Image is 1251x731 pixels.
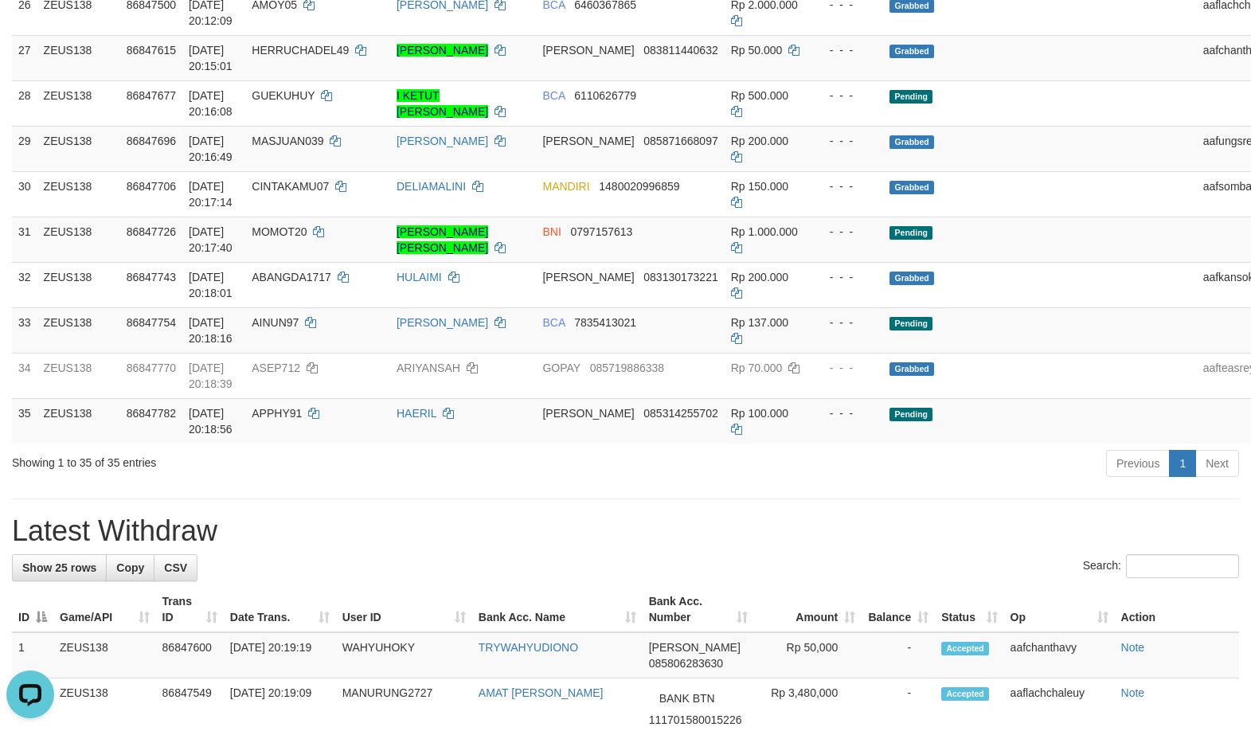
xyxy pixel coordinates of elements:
span: Pending [889,226,932,240]
span: BANK BTN [649,685,725,712]
span: [DATE] 20:15:01 [189,44,233,72]
span: APPHY91 [252,407,302,420]
td: ZEUS138 [37,217,120,262]
span: Rp 500.000 [731,89,788,102]
td: 28 [12,80,37,126]
a: HAERIL [397,407,436,420]
span: [PERSON_NAME] [649,641,741,654]
span: Copy 083130173221 to clipboard [643,271,717,283]
a: [PERSON_NAME] [PERSON_NAME] [397,225,488,254]
div: Showing 1 to 35 of 35 entries [12,448,510,471]
span: Copy 085871668097 to clipboard [643,135,717,147]
span: 86847706 [127,180,176,193]
span: Copy [116,561,144,574]
a: Next [1195,450,1239,477]
span: Accepted [941,642,989,655]
td: 1 [12,632,53,678]
span: Rp 200.000 [731,271,788,283]
a: [PERSON_NAME] [397,316,488,329]
span: 86847677 [127,89,176,102]
div: - - - [817,42,878,58]
td: [DATE] 20:19:19 [224,632,336,678]
span: Rp 1.000.000 [731,225,798,238]
span: 86847726 [127,225,176,238]
a: Copy [106,554,154,581]
span: Show 25 rows [22,561,96,574]
span: GOPAY [542,362,580,374]
span: Rp 100.000 [731,407,788,420]
td: 29 [12,126,37,171]
span: Copy 1480020996859 to clipboard [599,180,679,193]
div: - - - [817,315,878,330]
span: [DATE] 20:18:39 [189,362,233,390]
td: 34 [12,353,37,398]
span: GUEKUHUY [252,89,315,102]
th: Op: activate to sort column ascending [1004,587,1115,632]
div: - - - [817,133,878,149]
td: Rp 50,000 [754,632,862,678]
span: 86847743 [127,271,176,283]
th: Status: activate to sort column ascending [935,587,1003,632]
span: Grabbed [889,181,934,194]
span: BCA [542,89,565,102]
span: Grabbed [889,362,934,376]
a: TRYWAHYUDIONO [479,641,578,654]
span: Rp 50.000 [731,44,783,57]
td: ZEUS138 [37,353,120,398]
div: - - - [817,224,878,240]
td: ZEUS138 [37,398,120,444]
span: Copy 085314255702 to clipboard [643,407,717,420]
span: Copy 111701580015226 to clipboard [649,713,742,726]
td: ZEUS138 [37,307,120,353]
span: Accepted [941,687,989,701]
td: ZEUS138 [37,262,120,307]
span: BCA [542,316,565,329]
span: Copy 085806283630 to clipboard [649,657,723,670]
span: [DATE] 20:18:16 [189,316,233,345]
span: [PERSON_NAME] [542,44,634,57]
span: HERRUCHADEL49 [252,44,349,57]
span: Rp 150.000 [731,180,788,193]
span: [PERSON_NAME] [542,135,634,147]
span: [DATE] 20:17:40 [189,225,233,254]
span: CINTAKAMU07 [252,180,329,193]
td: 31 [12,217,37,262]
div: - - - [817,88,878,104]
td: ZEUS138 [53,632,156,678]
span: Copy 0797157613 to clipboard [571,225,633,238]
a: Note [1121,641,1145,654]
a: HULAIMI [397,271,442,283]
span: Rp 200.000 [731,135,788,147]
a: 1 [1169,450,1196,477]
div: - - - [817,178,878,194]
span: 86847782 [127,407,176,420]
td: WAHYUHOKY [336,632,472,678]
span: ABANGDA1717 [252,271,331,283]
div: - - - [817,360,878,376]
span: Copy 085719886338 to clipboard [590,362,664,374]
a: ARIYANSAH [397,362,460,374]
td: 33 [12,307,37,353]
td: ZEUS138 [37,80,120,126]
a: Show 25 rows [12,554,107,581]
span: AINUN97 [252,316,299,329]
span: 86847754 [127,316,176,329]
span: Copy 083811440632 to clipboard [643,44,717,57]
th: Balance: activate to sort column ascending [862,587,935,632]
span: [DATE] 20:16:49 [189,135,233,163]
a: CSV [154,554,197,581]
th: Bank Acc. Name: activate to sort column ascending [472,587,643,632]
span: Copy 6110626779 to clipboard [574,89,636,102]
th: Trans ID: activate to sort column ascending [156,587,224,632]
td: ZEUS138 [37,35,120,80]
span: Pending [889,408,932,421]
td: 35 [12,398,37,444]
th: User ID: activate to sort column ascending [336,587,472,632]
span: Rp 70.000 [731,362,783,374]
span: [DATE] 20:18:56 [189,407,233,436]
h1: Latest Withdraw [12,515,1239,547]
span: Pending [889,317,932,330]
span: Grabbed [889,272,934,285]
span: [DATE] 20:16:08 [189,89,233,118]
a: Previous [1106,450,1170,477]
